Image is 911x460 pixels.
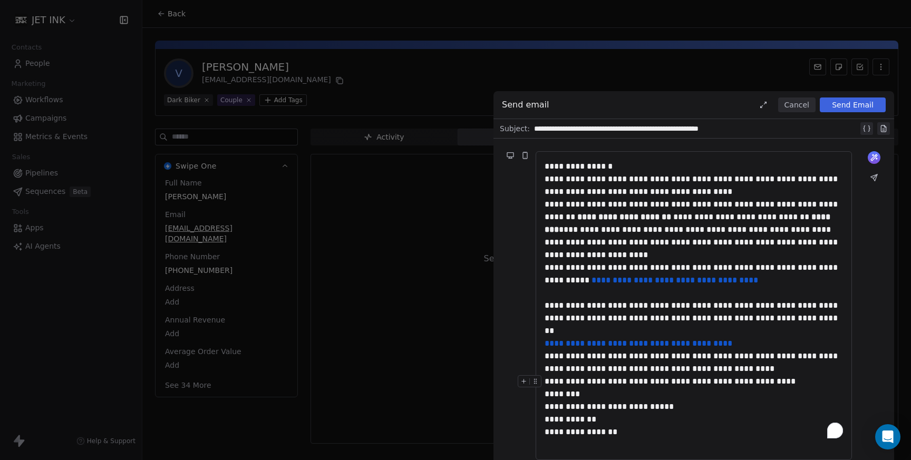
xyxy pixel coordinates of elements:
button: Cancel [778,97,816,112]
span: Send email [502,99,549,111]
button: Send Email [820,97,886,112]
div: To enrich screen reader interactions, please activate Accessibility in Grammarly extension settings [545,160,843,451]
div: Open Intercom Messenger [875,424,900,449]
span: Subject: [500,123,530,137]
